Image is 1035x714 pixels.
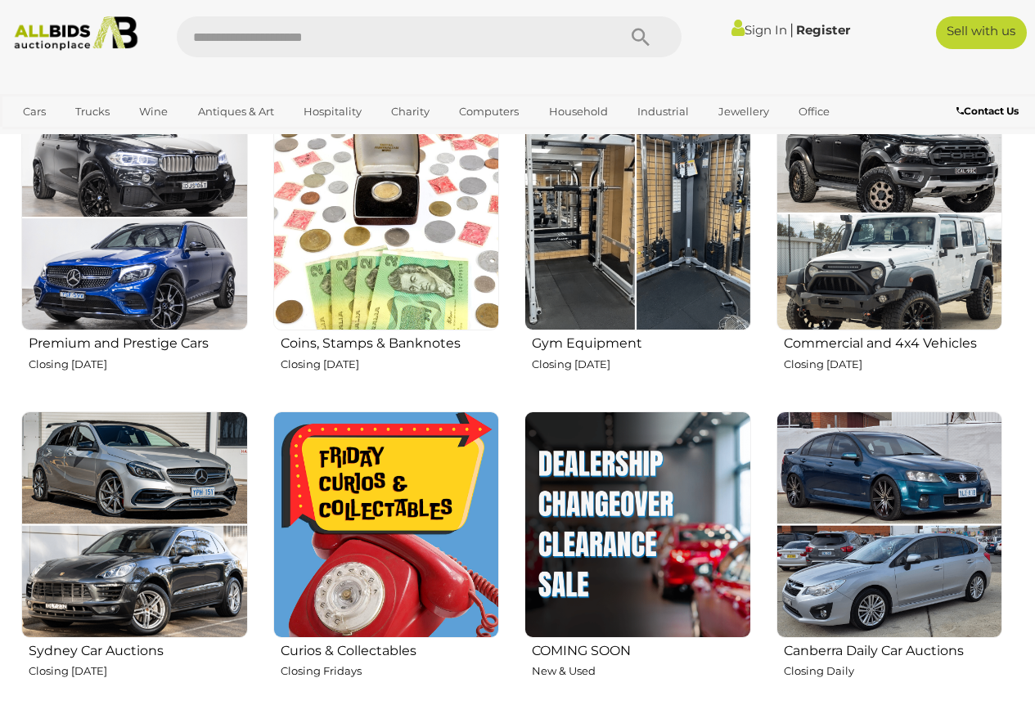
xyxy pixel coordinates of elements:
h2: Premium and Prestige Cars [29,332,248,351]
h2: Sydney Car Auctions [29,640,248,658]
a: Cars [12,98,56,125]
img: Sydney Car Auctions [21,411,248,638]
p: Closing [DATE] [281,355,500,374]
b: Contact Us [956,105,1019,117]
h2: Gym Equipment [532,332,751,351]
a: Canberra Daily Car Auctions Closing Daily [776,411,1003,705]
a: Sydney Car Auctions Closing [DATE] [20,411,248,705]
a: Premium and Prestige Cars Closing [DATE] [20,104,248,398]
a: Charity [380,98,440,125]
a: Office [788,98,840,125]
p: Closing Daily [784,662,1003,680]
img: Allbids.com.au [7,16,144,51]
h2: Commercial and 4x4 Vehicles [784,332,1003,351]
span: | [790,20,794,38]
img: Commercial and 4x4 Vehicles [776,105,1003,331]
img: Premium and Prestige Cars [21,105,248,331]
a: Coins, Stamps & Banknotes Closing [DATE] [272,104,500,398]
img: COMING SOON [524,411,751,638]
a: Household [538,98,619,125]
h2: Coins, Stamps & Banknotes [281,332,500,351]
a: Register [796,22,850,38]
a: [GEOGRAPHIC_DATA] [75,125,213,152]
a: Sign In [731,22,787,38]
img: Coins, Stamps & Banknotes [273,105,500,331]
a: Gym Equipment Closing [DATE] [524,104,751,398]
a: Curios & Collectables Closing Fridays [272,411,500,705]
a: Sell with us [936,16,1027,49]
h2: Curios & Collectables [281,640,500,658]
a: Sports [12,125,67,152]
a: Hospitality [293,98,372,125]
p: Closing [DATE] [29,662,248,680]
a: Wine [128,98,178,125]
a: Trucks [65,98,120,125]
a: Antiques & Art [187,98,285,125]
a: Computers [448,98,529,125]
img: Canberra Daily Car Auctions [776,411,1003,638]
h2: COMING SOON [532,640,751,658]
p: Closing [DATE] [29,355,248,374]
a: Industrial [627,98,700,125]
p: New & Used [532,662,751,680]
p: Closing [DATE] [784,355,1003,374]
button: Search [600,16,682,57]
h2: Canberra Daily Car Auctions [784,640,1003,658]
a: Jewellery [708,98,780,125]
a: Contact Us [956,102,1023,120]
p: Closing Fridays [281,662,500,680]
p: Closing [DATE] [532,355,751,374]
img: Curios & Collectables [273,411,500,638]
a: Commercial and 4x4 Vehicles Closing [DATE] [776,104,1003,398]
img: Gym Equipment [524,105,751,331]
